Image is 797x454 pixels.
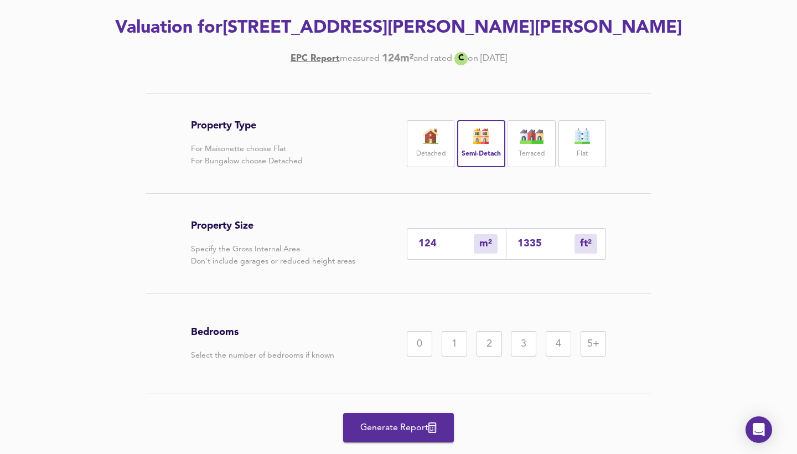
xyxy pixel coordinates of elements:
[457,120,505,167] div: Semi-Detach
[407,120,454,167] div: Detached
[519,147,545,161] label: Terraced
[291,52,507,65] div: [DATE]
[467,128,495,144] img: house-icon
[85,16,712,40] h2: Valuation for [STREET_ADDRESS][PERSON_NAME][PERSON_NAME]
[354,420,443,436] span: Generate Report
[291,53,340,65] a: EPC Report
[417,128,444,144] img: house-icon
[340,53,380,65] div: measured
[191,349,334,362] p: Select the number of bedrooms if known
[746,416,772,443] div: Open Intercom Messenger
[577,147,588,161] label: Flat
[546,331,571,357] div: 4
[568,128,596,144] img: flat-icon
[191,143,303,167] p: For Maisonette choose Flat For Bungalow choose Detached
[416,147,446,161] label: Detached
[581,331,606,357] div: 5+
[575,234,597,254] div: m²
[454,52,468,65] div: C
[442,331,467,357] div: 1
[474,234,498,254] div: m²
[511,331,536,357] div: 3
[477,331,502,357] div: 2
[407,331,432,357] div: 0
[418,238,474,250] input: Enter sqm
[468,53,478,65] div: on
[191,243,355,267] p: Specify the Gross Internal Area Don't include garages or reduced height areas
[191,326,334,338] h3: Bedrooms
[518,128,546,144] img: house-icon
[343,413,454,442] button: Generate Report
[191,220,355,232] h3: Property Size
[508,120,555,167] div: Terraced
[382,53,413,65] b: 124 m²
[462,147,501,161] label: Semi-Detach
[558,120,606,167] div: Flat
[413,53,452,65] div: and rated
[191,120,303,132] h3: Property Type
[517,238,575,250] input: Sqft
